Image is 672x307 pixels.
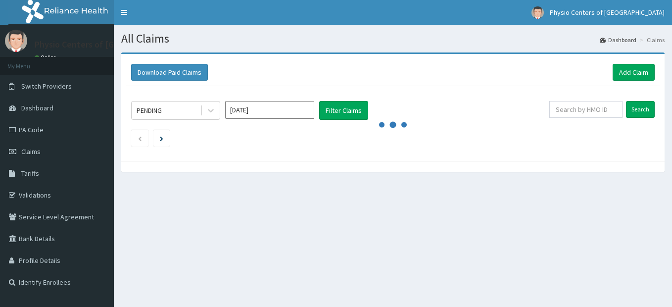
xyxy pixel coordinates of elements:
[613,64,655,81] a: Add Claim
[21,169,39,178] span: Tariffs
[319,101,368,120] button: Filter Claims
[160,134,163,143] a: Next page
[531,6,544,19] img: User Image
[600,36,636,44] a: Dashboard
[21,147,41,156] span: Claims
[637,36,665,44] li: Claims
[121,32,665,45] h1: All Claims
[138,134,142,143] a: Previous page
[378,110,408,140] svg: audio-loading
[21,82,72,91] span: Switch Providers
[35,40,187,49] p: Physio Centers of [GEOGRAPHIC_DATA]
[5,30,27,52] img: User Image
[131,64,208,81] button: Download Paid Claims
[35,54,58,61] a: Online
[137,105,162,115] div: PENDING
[550,8,665,17] span: Physio Centers of [GEOGRAPHIC_DATA]
[626,101,655,118] input: Search
[549,101,623,118] input: Search by HMO ID
[21,103,53,112] span: Dashboard
[225,101,314,119] input: Select Month and Year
